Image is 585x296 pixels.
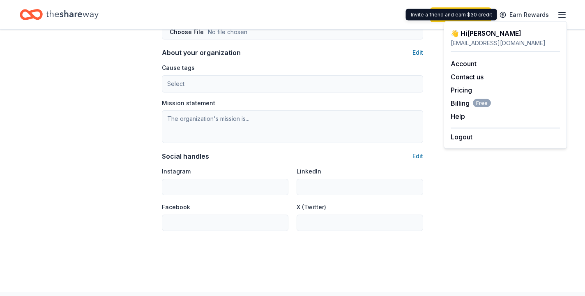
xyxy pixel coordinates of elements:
[162,151,209,161] div: Social handles
[20,5,99,24] a: Home
[162,167,191,176] label: Instagram
[451,111,465,121] button: Help
[167,79,184,89] span: Select
[162,64,195,72] label: Cause tags
[451,132,472,142] button: Logout
[451,60,477,68] a: Account
[451,98,491,108] button: BillingFree
[297,203,326,211] label: X (Twitter)
[495,7,554,22] a: Earn Rewards
[162,75,423,92] button: Select
[162,99,215,107] label: Mission statement
[406,9,497,21] div: Invite a friend and earn $30 credit
[430,7,491,22] a: Start free trial
[162,48,241,58] div: About your organization
[297,167,321,176] label: LinkedIn
[451,28,560,38] div: 👋 Hi [PERSON_NAME]
[162,203,190,211] label: Facebook
[412,48,423,58] button: Edit
[451,38,560,48] div: [EMAIL_ADDRESS][DOMAIN_NAME]
[451,98,491,108] span: Billing
[473,99,491,107] span: Free
[412,151,423,161] button: Edit
[451,86,472,94] a: Pricing
[451,72,484,82] button: Contact us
